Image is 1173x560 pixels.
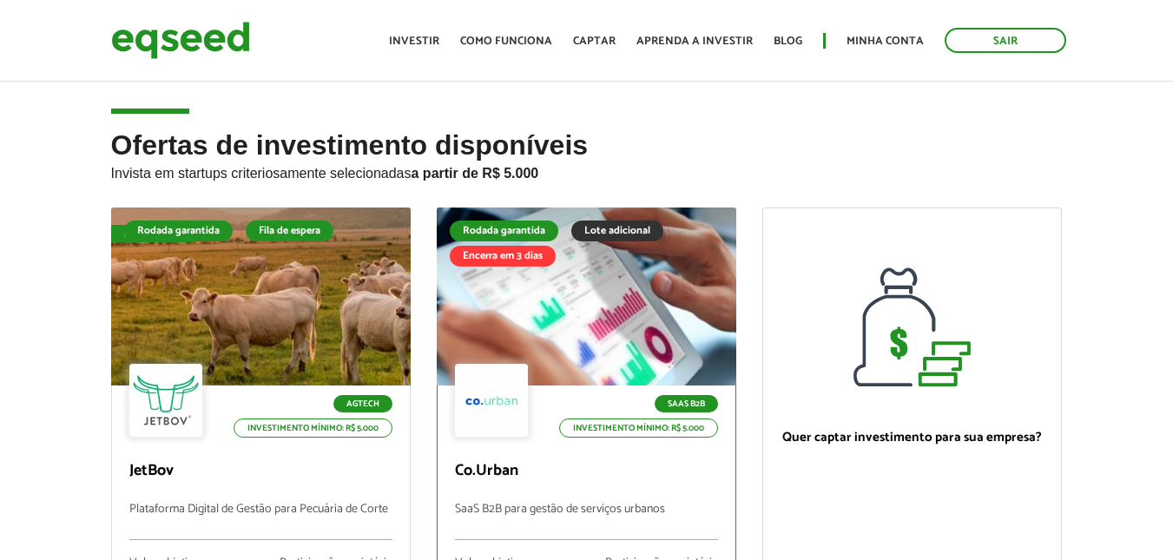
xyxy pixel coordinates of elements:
[559,418,718,438] p: Investimento mínimo: R$ 5.000
[573,36,616,47] a: Captar
[246,221,333,241] div: Fila de espera
[111,161,1063,181] p: Invista em startups criteriosamente selecionadas
[847,36,924,47] a: Minha conta
[774,36,802,47] a: Blog
[129,462,392,481] p: JetBov
[781,430,1044,445] p: Quer captar investimento para sua empresa?
[636,36,753,47] a: Aprenda a investir
[455,503,718,540] p: SaaS B2B para gestão de serviços urbanos
[124,221,233,241] div: Rodada garantida
[333,395,392,412] p: Agtech
[450,221,558,241] div: Rodada garantida
[129,503,392,540] p: Plataforma Digital de Gestão para Pecuária de Corte
[111,130,1063,208] h2: Ofertas de investimento disponíveis
[111,17,250,63] img: EqSeed
[234,418,392,438] p: Investimento mínimo: R$ 5.000
[111,225,201,242] div: Fila de espera
[412,166,539,181] strong: a partir de R$ 5.000
[389,36,439,47] a: Investir
[655,395,718,412] p: SaaS B2B
[571,221,663,241] div: Lote adicional
[460,36,552,47] a: Como funciona
[455,462,718,481] p: Co.Urban
[945,28,1066,53] a: Sair
[450,246,556,267] div: Encerra em 3 dias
